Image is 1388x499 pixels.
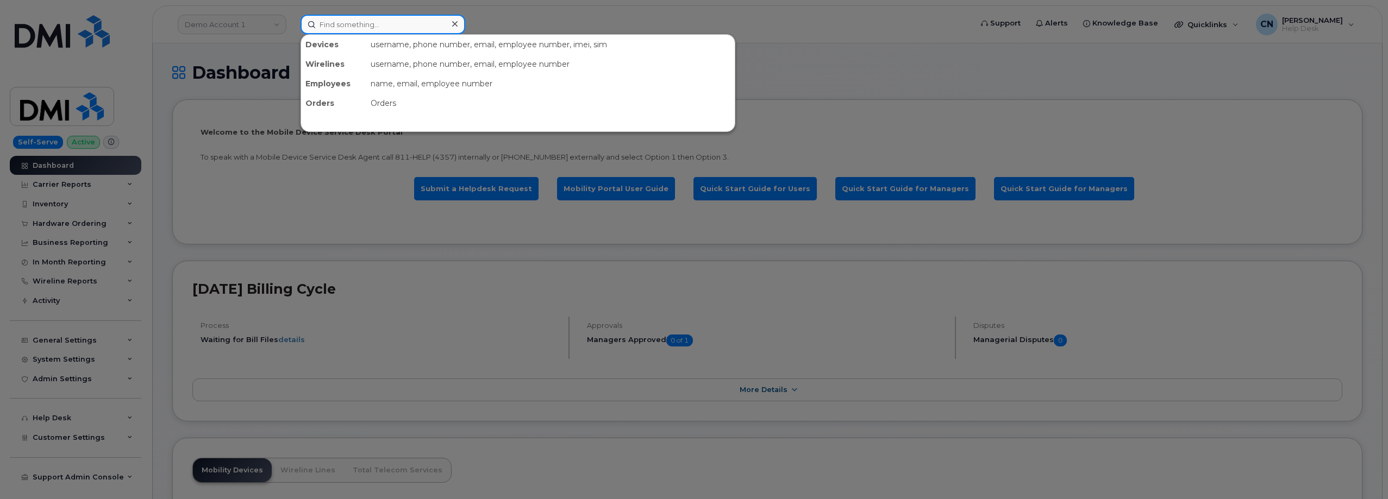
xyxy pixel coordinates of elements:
div: Orders [301,93,366,113]
div: username, phone number, email, employee number [366,54,735,74]
div: Devices [301,35,366,54]
div: Employees [301,74,366,93]
div: name, email, employee number [366,74,735,93]
div: Wirelines [301,54,366,74]
div: username, phone number, email, employee number, imei, sim [366,35,735,54]
div: Orders [366,93,735,113]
